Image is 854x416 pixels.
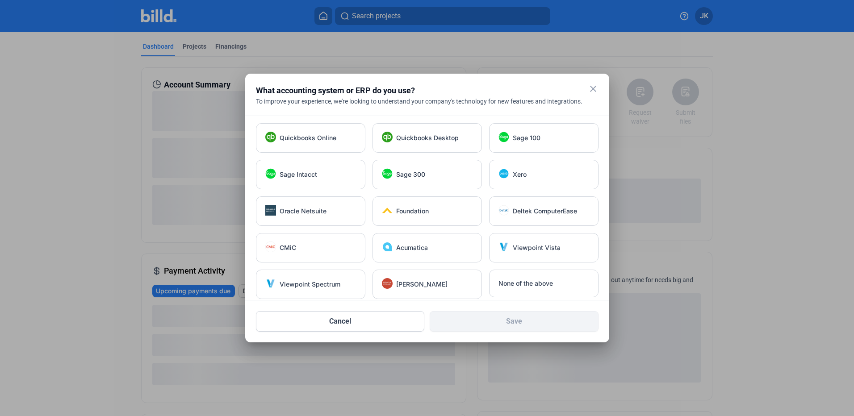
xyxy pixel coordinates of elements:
span: Deltek ComputerEase [513,207,577,216]
span: CMiC [280,243,296,252]
span: Sage 100 [513,133,540,142]
button: Cancel [256,311,425,332]
span: [PERSON_NAME] [396,280,448,289]
span: Xero [513,170,527,179]
span: Quickbooks Online [280,133,336,142]
span: Viewpoint Spectrum [280,280,340,289]
span: Sage 300 [396,170,425,179]
span: Acumatica [396,243,428,252]
mat-icon: close [588,83,599,94]
span: Sage Intacct [280,170,317,179]
div: What accounting system or ERP do you use? [256,84,576,97]
span: Oracle Netsuite [280,207,327,216]
span: Foundation [396,207,429,216]
button: Save [430,311,599,332]
span: Quickbooks Desktop [396,133,459,142]
span: None of the above [498,279,553,288]
div: To improve your experience, we're looking to understand your company's technology for new feature... [256,97,599,106]
span: Viewpoint Vista [513,243,561,252]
